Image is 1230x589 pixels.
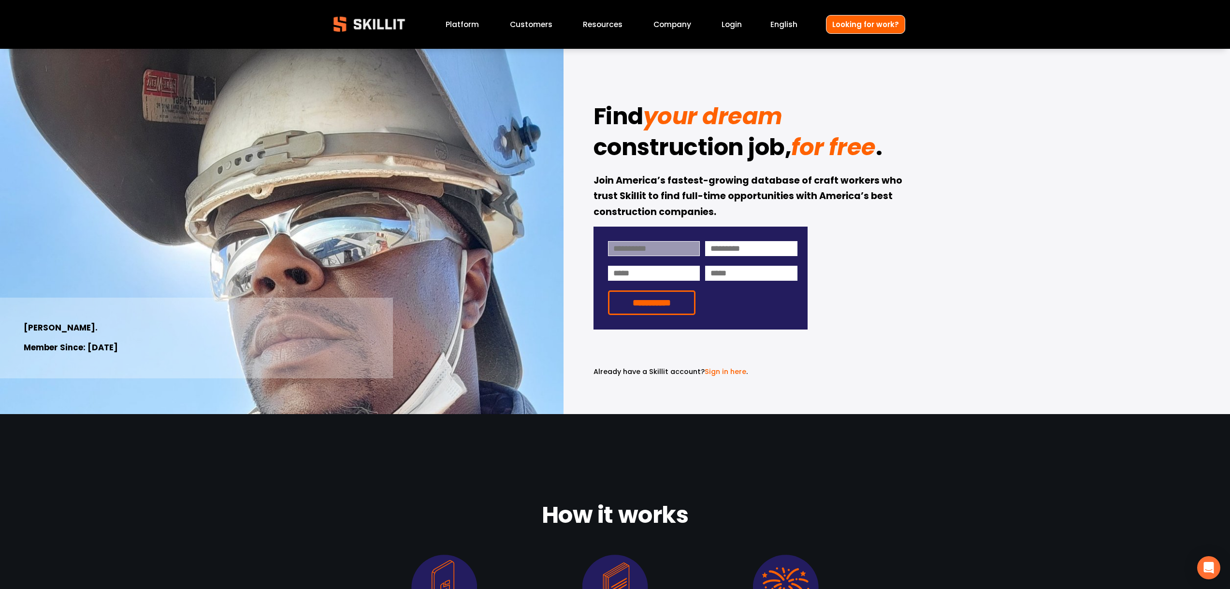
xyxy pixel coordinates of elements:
a: Customers [510,18,552,31]
em: your dream [643,100,782,132]
strong: construction job, [593,129,792,169]
span: Already have a Skillit account? [593,367,705,376]
strong: Member Since: [DATE] [24,341,118,355]
strong: [PERSON_NAME]. [24,321,98,335]
strong: . [876,129,883,169]
a: Sign in here [705,367,746,376]
span: English [770,19,797,30]
span: Resources [583,19,622,30]
a: Login [722,18,742,31]
strong: Join America’s fastest-growing database of craft workers who trust Skillit to find full-time oppo... [593,173,904,221]
a: Platform [446,18,479,31]
a: Looking for work? [826,15,905,34]
p: . [593,366,808,377]
strong: How it works [542,497,688,537]
div: language picker [770,18,797,31]
a: Company [653,18,691,31]
div: Open Intercom Messenger [1197,556,1220,579]
img: Skillit [325,10,413,39]
a: folder dropdown [583,18,622,31]
strong: Find [593,99,643,138]
em: for free [791,131,875,163]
